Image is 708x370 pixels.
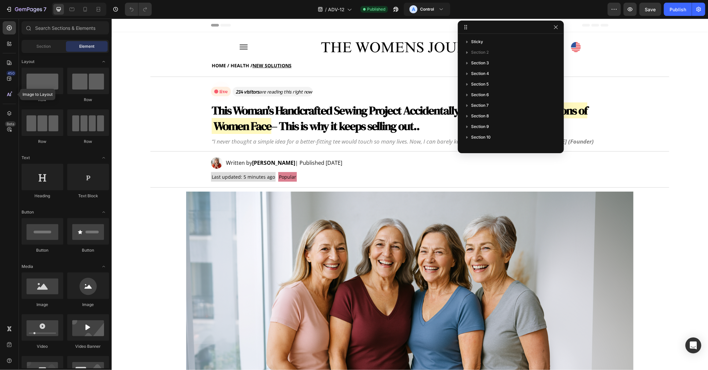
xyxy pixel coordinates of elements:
strong: HOME / HEALTH / [100,44,180,50]
div: Button [67,247,109,253]
span: Popular [167,155,185,161]
div: Text Block [67,193,109,199]
u: NEW SOLUTIONS [141,44,180,50]
img: gempages_578484264304116455-c25d8262-4e53-4a53-b1dc-5425fd1315e9.gif [99,63,119,83]
span: Section [37,43,51,49]
button: 7 [3,3,49,16]
div: Image [22,302,63,308]
span: Published [367,6,385,12]
span: Sticky [471,38,483,45]
div: Row [67,139,109,145]
strong: – This is why it keeps selling out.. [160,99,308,115]
div: Row [67,97,109,103]
img: gempages_578484264304116455-6f64d60c-b6d7-4ee8-bbe9-03a0804c025e.png [127,24,137,33]
button: Save [639,3,661,16]
span: Toggle open [98,207,109,217]
div: Heading [22,193,63,199]
span: Section 10 [471,134,491,141]
p: 7 [43,5,46,13]
span: Toggle open [98,153,109,163]
h3: Control [420,6,434,13]
span: Button [22,209,34,215]
span: Media [22,264,33,270]
div: Publish [670,6,686,13]
span: Section 8 [471,113,489,119]
i: “I never thought a simple idea for a better-fitting tee would touch so many lives. Now, I can bar... [100,119,482,127]
span: Text [22,155,30,161]
div: Row [22,139,63,145]
div: Beta [5,121,16,127]
div: Image [67,302,109,308]
p: Last updated: 5 minutes ago [100,154,163,162]
iframe: Design area [112,19,708,370]
div: Open Intercom Messenger [685,338,701,353]
span: Layout [22,59,34,65]
div: Row [22,97,63,103]
span: Section 3 [471,60,489,66]
span: Section 9 [471,123,489,130]
img: gempages_578484264304116455-b47dbb4c-b347-4c08-af81-3a475a46c4cc.webp [99,139,111,150]
div: Video Banner [67,343,109,349]
div: Undo/Redo [125,3,152,16]
p: A [412,6,415,13]
span: Section 6 [471,92,489,98]
span: Element [79,43,94,49]
div: 450 [6,71,16,76]
span: Section 2 [471,49,489,56]
span: Toggle open [98,56,109,67]
span: Toggle open [98,261,109,272]
strong: visitors [132,70,147,76]
strong: 214 [124,70,131,76]
strong: Problem Millions of Women Face [100,84,476,115]
span: Section 11 [471,145,490,151]
div: Button [22,247,63,253]
span: ADV-12 [328,6,345,13]
strong: This Woman's Handcrafted Sewing Project Accidentally Solved A [100,84,389,100]
span: Section 7 [471,102,489,109]
button: Publish [664,3,692,16]
strong: [PERSON_NAME] (Founder) [412,119,482,127]
div: Video [22,343,63,349]
img: gempages_578484264304116455-a9a6f21c-ddef-4f5d-9460-d80250e83611.png [460,24,469,33]
strong: [PERSON_NAME] [140,141,184,148]
i: are reading this right now [122,70,200,76]
p: Written by | Published [DATE] [114,140,232,149]
span: Section 5 [471,81,489,88]
button: AControl [404,3,450,16]
span: / [325,6,327,13]
img: gempages_578484264304116455-d7b17913-3277-48ad-9922-90362318fb63.webp [207,22,390,35]
span: Section 4 [471,70,489,77]
span: Save [645,7,656,12]
input: Search Sections & Elements [22,21,109,34]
